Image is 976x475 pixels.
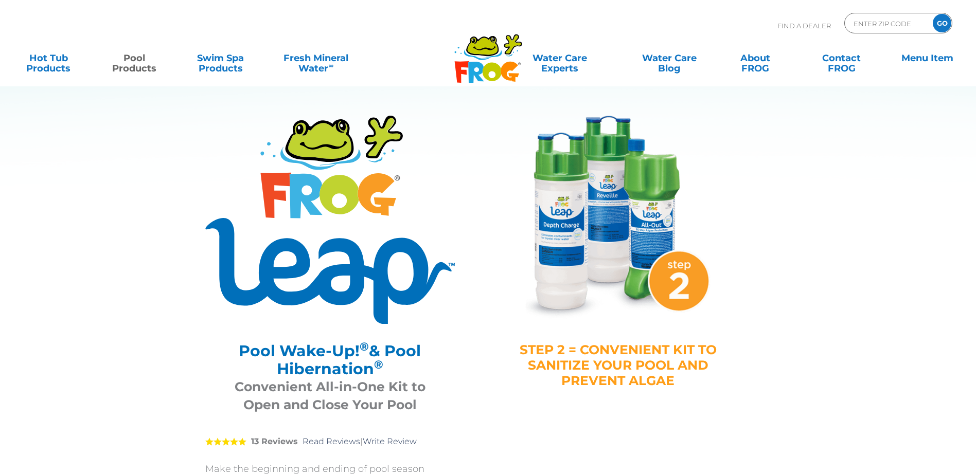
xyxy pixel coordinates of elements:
[631,48,708,68] a: Water CareBlog
[777,13,831,39] p: Find A Dealer
[363,436,417,446] a: Write Review
[205,422,455,462] div: |
[10,48,87,68] a: Hot TubProducts
[519,342,717,388] h4: STEP 2 = CONVENIENT KIT TO SANITIZE YOUR POOL AND PREVENT ALGAE
[218,342,442,378] h2: Pool Wake-Up! & Pool Hibernation
[96,48,173,68] a: PoolProducts
[374,357,383,372] sup: ®
[803,48,880,68] a: ContactFROG
[205,116,455,324] img: Product Logo
[328,61,333,69] sup: ∞
[889,48,966,68] a: Menu Item
[449,21,528,83] img: Frog Products Logo
[717,48,794,68] a: AboutFROG
[251,436,298,446] strong: 13 Reviews
[268,48,364,68] a: Fresh MineralWater∞
[498,48,622,68] a: Water CareExperts
[182,48,259,68] a: Swim SpaProducts
[360,339,369,354] sup: ®
[218,378,442,414] h3: Convenient All-in-One Kit to Open and Close Your Pool
[205,437,246,446] span: 5
[303,436,360,446] a: Read Reviews
[933,14,951,32] input: GO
